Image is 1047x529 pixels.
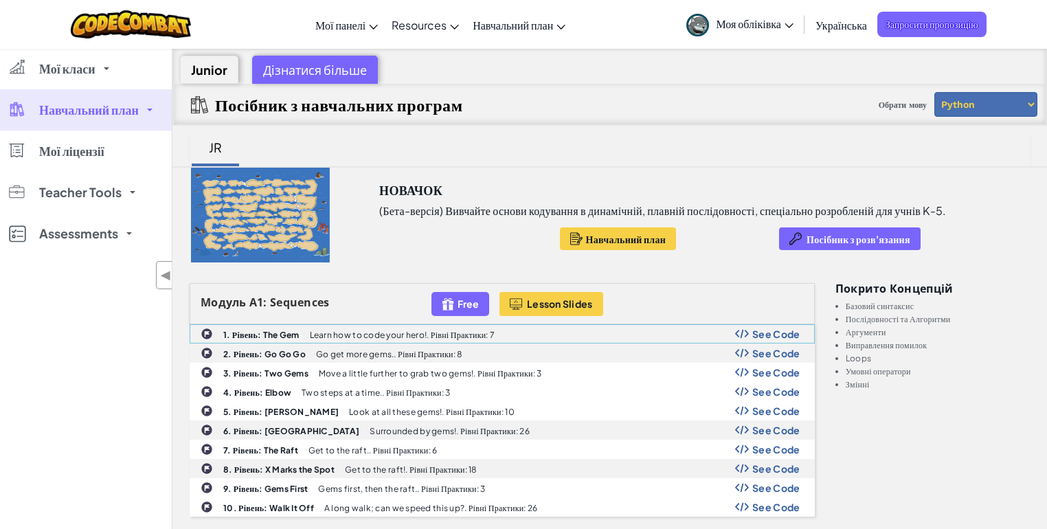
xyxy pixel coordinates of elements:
p: Move a little further to grab two gems!. Рівні Практики: 3 [319,369,542,378]
li: Loops [846,354,1030,363]
img: avatar [686,14,709,36]
img: IconChallengeLevel.svg [201,366,213,379]
span: See Code [752,367,800,378]
a: Українська [809,6,874,43]
li: Умовні оператори [846,367,1030,376]
button: Навчальний план [560,227,676,250]
span: See Code [752,328,800,339]
li: Послідовності та Алгоритми [846,315,1030,324]
img: Show Code Logo [735,425,749,435]
img: IconCurriculumGuide.svg [191,96,208,113]
span: Free [458,298,479,309]
b: 10. Рівень: Walk It Off [223,503,314,513]
span: Навчальний план [473,18,553,32]
span: ◀ [160,265,172,285]
p: Look at all these gems!. Рівні Практики: 10 [349,407,515,416]
p: Learn how to code your hero!. Рівні Практики: 7 [310,330,495,339]
a: 7. Рівень: The Raft Get to the raft.. Рівні Практики: 6 Show Code Logo See Code [190,440,815,459]
li: Аргументи [846,328,1030,337]
a: 4. Рівень: Elbow Two steps at a time.. Рівні Практики: 3 Show Code Logo See Code [190,382,815,401]
a: Запросити пропозицію [877,12,987,37]
b: 3. Рівень: Two Gems [223,368,308,379]
span: See Code [752,444,800,455]
b: 4. Рівень: Elbow [223,387,291,398]
img: Show Code Logo [735,387,749,396]
p: A long walk; can we speed this up?. Рівні Практики: 26 [324,504,538,513]
p: Get to the raft.. Рівні Практики: 6 [308,446,437,455]
span: Навчальний план [586,234,666,245]
img: Show Code Logo [735,368,749,377]
p: Get to the raft!. Рівні Практики: 18 [345,465,477,474]
a: 9. Рівень: Gems First Gems first, then the raft.. Рівні Практики: 3 Show Code Logo See Code [190,478,815,497]
h3: Покрито концепцій [835,283,1030,295]
img: IconChallengeLevel.svg [201,385,213,398]
img: Show Code Logo [735,329,749,339]
img: IconChallengeLevel.svg [201,443,213,455]
a: 6. Рівень: [GEOGRAPHIC_DATA] Surrounded by gems!. Рівні Практики: 26 Show Code Logo See Code [190,420,815,440]
h2: Посібник з навчальних програм [215,95,463,114]
button: Lesson Slides [499,292,603,316]
p: Two steps at a time.. Рівні Практики: 3 [302,388,451,397]
img: IconFreeLevelv2.svg [442,296,454,312]
div: Junior [180,56,238,84]
img: Show Code Logo [735,444,749,454]
a: Моя обліківка [679,3,800,46]
img: IconChallengeLevel.svg [201,328,213,340]
b: 7. Рівень: The Raft [223,445,298,455]
img: IconChallengeLevel.svg [201,424,213,436]
span: Teacher Tools [39,186,122,199]
img: Show Code Logo [735,348,749,358]
span: A1: Sequences [249,295,330,310]
b: 6. Рівень: [GEOGRAPHIC_DATA] [223,426,359,436]
button: Посібник з розв'язання [779,227,921,250]
span: See Code [752,405,800,416]
img: Show Code Logo [735,406,749,416]
span: Українська [815,18,867,32]
a: Resources [385,6,466,43]
a: 3. Рівень: Two Gems Move a little further to grab two gems!. Рівні Практики: 3 Show Code Logo See... [190,363,815,382]
img: IconChallengeLevel.svg [201,347,213,359]
a: 8. Рівень: X Marks the Spot Get to the raft!. Рівні Практики: 18 Show Code Logo See Code [190,459,815,478]
span: Мої класи [39,63,95,75]
a: 1. Рівень: The Gem Learn how to code your hero!. Рівні Практики: 7 Show Code Logo See Code [190,324,815,344]
a: 5. Рівень: [PERSON_NAME] Look at all these gems!. Рівні Практики: 10 Show Code Logo See Code [190,401,815,420]
img: IconChallengeLevel.svg [201,482,213,494]
img: IconChallengeLevel.svg [201,462,213,475]
div: Дізнатися більше [252,56,378,84]
span: Моя обліківка [716,16,793,31]
span: Навчальний план [39,104,139,116]
img: IconChallengeLevel.svg [201,501,213,513]
span: Мої ліцензії [39,145,104,157]
span: Lesson Slides [527,298,593,309]
span: See Code [752,386,800,397]
b: 9. Рівень: Gems First [223,484,308,494]
a: Навчальний план [466,6,572,43]
span: Обрати мову [873,95,932,115]
a: Мої панелі [308,6,385,43]
h3: Новачок [379,180,442,201]
img: Show Code Logo [735,483,749,493]
a: 2. Рівень: Go Go Go Go get more gems.. Рівні Практики: 8 Show Code Logo See Code [190,344,815,363]
li: Виправлення помилок [846,341,1030,350]
img: CodeCombat logo [71,10,191,38]
p: Go get more gems.. Рівні Практики: 8 [316,350,463,359]
span: Resources [392,18,447,32]
b: 8. Рівень: X Marks the Spot [223,464,335,475]
p: (Бета-версія) Вивчайте основи кодування в динамічній, плавній послідовності, спеціально розроблен... [379,204,946,218]
b: 1. Рівень: The Gem [223,330,300,340]
span: Модуль [201,295,247,310]
span: See Code [752,425,800,436]
img: IconChallengeLevel.svg [201,405,213,417]
img: Show Code Logo [735,502,749,512]
li: Змінні [846,380,1030,389]
span: Посібник з розв'язання [807,234,910,245]
b: 5. Рівень: [PERSON_NAME] [223,407,339,417]
span: Assessments [39,227,118,240]
span: See Code [752,502,800,513]
p: Surrounded by gems!. Рівні Практики: 26 [370,427,530,436]
img: Show Code Logo [735,464,749,473]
